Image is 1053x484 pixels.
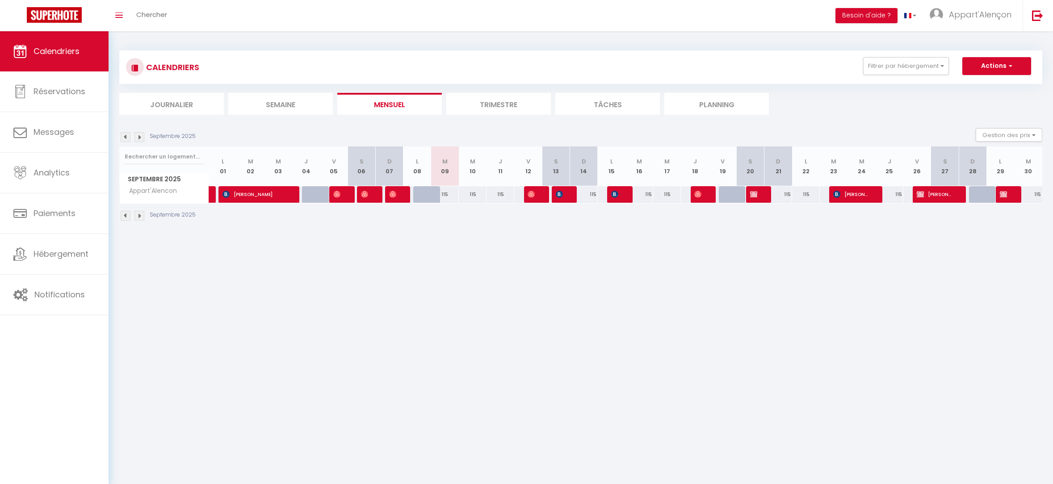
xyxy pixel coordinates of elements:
[598,146,625,186] th: 15
[986,146,1014,186] th: 29
[664,157,670,166] abbr: M
[333,186,343,203] span: [PERSON_NAME]
[776,157,780,166] abbr: D
[1014,186,1042,203] div: 115
[237,146,264,186] th: 02
[835,8,898,23] button: Besoin d'aide ?
[1032,10,1043,21] img: logout
[637,157,642,166] abbr: M
[150,211,196,219] p: Septembre 2025
[276,157,281,166] abbr: M
[1014,146,1042,186] th: 30
[459,186,487,203] div: 115
[999,157,1002,166] abbr: L
[264,146,292,186] th: 03
[248,157,253,166] abbr: M
[931,146,959,186] th: 27
[737,146,764,186] th: 20
[487,146,514,186] th: 11
[209,186,214,203] a: [PERSON_NAME]
[34,289,85,300] span: Notifications
[34,126,74,138] span: Messages
[416,157,419,166] abbr: L
[446,93,551,115] li: Trimestre
[34,86,85,97] span: Réservations
[442,157,448,166] abbr: M
[943,157,947,166] abbr: S
[976,128,1042,142] button: Gestion des prix
[693,157,697,166] abbr: J
[348,146,375,186] th: 06
[962,57,1031,75] button: Actions
[332,157,336,166] abbr: V
[292,146,320,186] th: 04
[792,186,820,203] div: 115
[34,167,70,178] span: Analytics
[970,157,975,166] abbr: D
[570,186,598,203] div: 115
[611,186,621,203] span: [PERSON_NAME]
[542,146,570,186] th: 13
[27,7,82,23] img: Super Booking
[34,248,88,259] span: Hébergement
[863,57,949,75] button: Filtrer par hébergement
[959,146,986,186] th: 28
[748,157,752,166] abbr: S
[681,146,709,186] th: 18
[125,149,204,165] input: Rechercher un logement...
[709,146,737,186] th: 19
[859,157,864,166] abbr: M
[625,186,653,203] div: 115
[487,186,514,203] div: 115
[376,146,403,186] th: 07
[764,186,792,203] div: 115
[555,93,660,115] li: Tâches
[876,146,903,186] th: 25
[554,157,558,166] abbr: S
[403,146,431,186] th: 08
[228,93,333,115] li: Semaine
[1000,186,1009,203] span: [PERSON_NAME]
[750,186,759,203] span: [PERSON_NAME]
[570,146,598,186] th: 14
[721,157,725,166] abbr: V
[888,157,891,166] abbr: J
[222,157,224,166] abbr: L
[304,157,308,166] abbr: J
[625,146,653,186] th: 16
[121,186,179,196] span: Appart'Alencon
[431,186,459,203] div: 115
[664,93,769,115] li: Planning
[903,146,931,186] th: 26
[499,157,502,166] abbr: J
[833,186,870,203] span: [PERSON_NAME]
[582,157,586,166] abbr: D
[930,8,943,21] img: ...
[34,46,80,57] span: Calendriers
[694,186,704,203] span: [PERSON_NAME]
[7,4,34,30] button: Ouvrir le widget de chat LiveChat
[150,132,196,141] p: Septembre 2025
[949,9,1011,20] span: Appart'Alençon
[805,157,807,166] abbr: L
[653,146,681,186] th: 17
[764,146,792,186] th: 21
[209,146,237,186] th: 01
[526,157,530,166] abbr: V
[876,186,903,203] div: 115
[556,186,565,203] span: [PERSON_NAME]
[360,157,364,166] abbr: S
[528,186,537,203] span: [PERSON_NAME]
[1026,157,1031,166] abbr: M
[653,186,681,203] div: 115
[337,93,442,115] li: Mensuel
[387,157,392,166] abbr: D
[361,186,370,203] span: [PERSON_NAME]
[222,186,287,203] span: [PERSON_NAME]
[847,146,875,186] th: 24
[792,146,820,186] th: 22
[831,157,836,166] abbr: M
[119,93,224,115] li: Journalier
[915,157,919,166] abbr: V
[514,146,542,186] th: 12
